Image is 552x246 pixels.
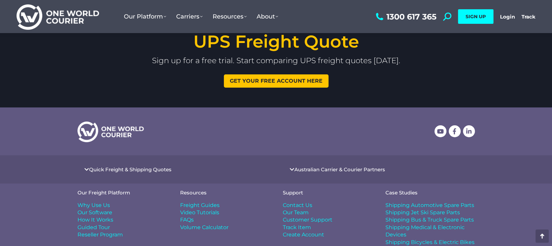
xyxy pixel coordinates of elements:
a: Our Platform [119,6,171,27]
span: Our Team [283,209,309,216]
a: Track Item [283,224,372,231]
a: FAQs [180,216,270,224]
a: Contact Us [283,202,372,209]
span: Reseller Program [77,231,123,238]
a: Track [522,14,535,20]
span: About [257,13,278,20]
a: Shipping Bicycles & Electric Bikes [385,239,475,246]
span: SIGN UP [466,14,486,20]
span: Why Use Us [77,202,110,209]
a: Shipping Jet Ski Spare Parts [385,209,475,216]
a: Australian Carrier & Courier Partners [294,167,385,172]
span: Volume Calculator [180,224,228,231]
span: Shipping Bus & Truck Spare Parts [385,216,474,224]
span: Customer Support [283,216,332,224]
a: Carriers [171,6,208,27]
a: Shipping Bus & Truck Spare Parts [385,216,475,224]
h4: Support [283,190,372,195]
span: Resources [213,13,247,20]
a: Login [500,14,515,20]
h4: Case Studies [385,190,475,195]
img: One World Courier [17,3,99,30]
span: Shipping Jet Ski Spare Parts [385,209,460,216]
a: Our Team [283,209,372,216]
a: Volume Calculator [180,224,270,231]
h4: Resources [180,190,270,195]
a: Guided Tour [77,224,167,231]
span: Shipping Automotive Spare Parts [385,202,474,209]
a: Our Software [77,209,167,216]
a: Why Use Us [77,202,167,209]
a: Reseller Program [77,231,167,238]
a: Shipping Automotive Spare Parts [385,202,475,209]
span: Create Account [283,231,324,238]
span: How It Works [77,216,113,224]
a: 1300 617 365 [374,13,436,21]
a: Customer Support [283,216,372,224]
span: Track Item [283,224,311,231]
a: Resources [208,6,252,27]
span: FAQs [180,216,194,224]
a: How It Works [77,216,167,224]
a: Create Account [283,231,372,238]
span: Guided Tour [77,224,110,231]
a: Shipping Medical & Electronic Devices [385,224,475,239]
span: Our Platform [124,13,166,20]
span: Carriers [176,13,203,20]
span: Get your free account here [230,78,323,84]
span: Freight Guides [180,202,220,209]
a: SIGN UP [458,9,493,24]
a: Video Tutorials [180,209,270,216]
a: Get your free account here [224,74,328,88]
span: Our Software [77,209,112,216]
a: Quick Freight & Shipping Quotes [89,167,172,172]
a: Freight Guides [180,202,270,209]
h4: Our Freight Platform [77,190,167,195]
span: Contact Us [283,202,312,209]
a: About [252,6,283,27]
span: Video Tutorials [180,209,219,216]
